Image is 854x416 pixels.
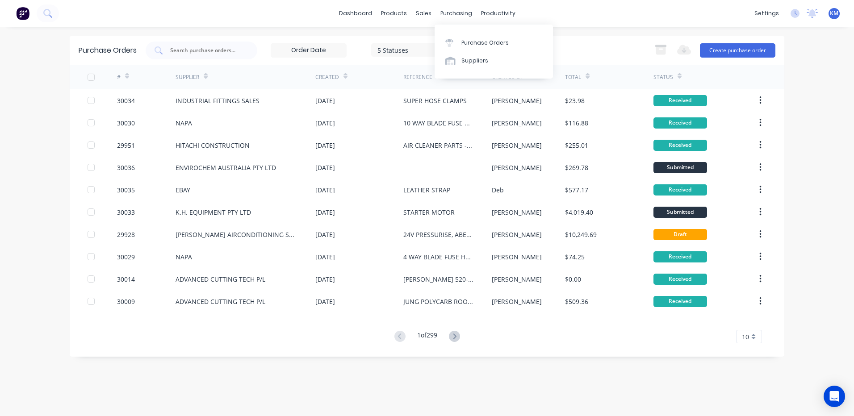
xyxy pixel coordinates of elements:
[403,275,473,284] div: [PERSON_NAME] 520-OPC30TT - LASERCUTTING
[565,275,581,284] div: $0.00
[565,96,585,105] div: $23.98
[653,207,707,218] div: Submitted
[565,208,593,217] div: $4,019.40
[315,230,335,239] div: [DATE]
[16,7,29,20] img: Factory
[565,163,588,172] div: $269.78
[176,163,276,172] div: ENVIROCHEM AUSTRALIA PTY LTD
[176,118,192,128] div: NAPA
[824,386,845,407] div: Open Intercom Messenger
[117,230,135,239] div: 29928
[315,185,335,195] div: [DATE]
[176,208,251,217] div: K.H. EQUIPMENT PTY LTD
[565,252,585,262] div: $74.25
[653,296,707,307] div: Received
[315,73,339,81] div: Created
[315,252,335,262] div: [DATE]
[176,297,265,306] div: ADVANCED CUTTING TECH P/L
[565,297,588,306] div: $509.36
[176,96,260,105] div: INDUSTRIAL FITTINGS SALES
[176,73,199,81] div: Supplier
[79,45,137,56] div: Purchase Orders
[315,163,335,172] div: [DATE]
[403,73,432,81] div: Reference
[176,275,265,284] div: ADVANCED CUTTING TECH P/L
[117,118,135,128] div: 30030
[492,252,542,262] div: [PERSON_NAME]
[492,96,542,105] div: [PERSON_NAME]
[565,141,588,150] div: $255.01
[403,297,473,306] div: JUNG POLYCARB ROOF 1010x850x4mm
[315,96,335,105] div: [DATE]
[653,184,707,196] div: Received
[403,208,455,217] div: STARTER MOTOR
[653,162,707,173] div: Submitted
[176,185,190,195] div: EBAY
[117,141,135,150] div: 29951
[492,230,542,239] div: [PERSON_NAME]
[492,275,542,284] div: [PERSON_NAME]
[565,118,588,128] div: $116.88
[653,229,707,240] div: Draft
[335,7,377,20] a: dashboard
[653,251,707,262] div: Received
[403,185,450,195] div: LEATHER STRAP
[492,118,542,128] div: [PERSON_NAME]
[169,46,243,55] input: Search purchase orders...
[492,185,504,195] div: Deb
[750,7,783,20] div: settings
[315,141,335,150] div: [DATE]
[117,297,135,306] div: 30009
[435,33,553,51] a: Purchase Orders
[742,332,749,341] span: 10
[492,208,542,217] div: [PERSON_NAME]
[315,118,335,128] div: [DATE]
[377,45,441,54] div: 5 Statuses
[315,208,335,217] div: [DATE]
[403,141,473,150] div: AIR CLEANER PARTS - CAT DP25
[653,117,707,129] div: Received
[417,330,437,343] div: 1 of 299
[315,275,335,284] div: [DATE]
[271,44,346,57] input: Order Date
[477,7,520,20] div: productivity
[377,7,411,20] div: products
[492,297,542,306] div: [PERSON_NAME]
[117,96,135,105] div: 30034
[176,141,250,150] div: HITACHI CONSTRUCTION
[565,185,588,195] div: $577.17
[403,230,473,239] div: 24V PRESSURISE, ABEK FILTER & PRESSURE MONITORS X 2 - CAT DP80
[653,95,707,106] div: Received
[492,163,542,172] div: [PERSON_NAME]
[700,43,775,58] button: Create purchase order
[492,141,542,150] div: [PERSON_NAME]
[117,208,135,217] div: 30033
[565,230,597,239] div: $10,249.69
[403,118,473,128] div: 10 WAY BLADE FUSE HOLDER
[411,7,436,20] div: sales
[176,252,192,262] div: NAPA
[403,96,467,105] div: SUPER HOSE CLAMPS
[176,230,297,239] div: [PERSON_NAME] AIRCONDITIONING SERVICE PTY LTD
[117,252,135,262] div: 30029
[653,73,673,81] div: Status
[117,275,135,284] div: 30014
[435,52,553,70] a: Suppliers
[117,163,135,172] div: 30036
[436,7,477,20] div: purchasing
[653,140,707,151] div: Received
[461,57,488,65] div: Suppliers
[461,39,509,47] div: Purchase Orders
[117,185,135,195] div: 30035
[403,252,473,262] div: 4 WAY BLADE FUSE HOLDER
[653,274,707,285] div: Received
[830,9,838,17] span: KM
[565,73,581,81] div: Total
[315,297,335,306] div: [DATE]
[117,73,121,81] div: #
